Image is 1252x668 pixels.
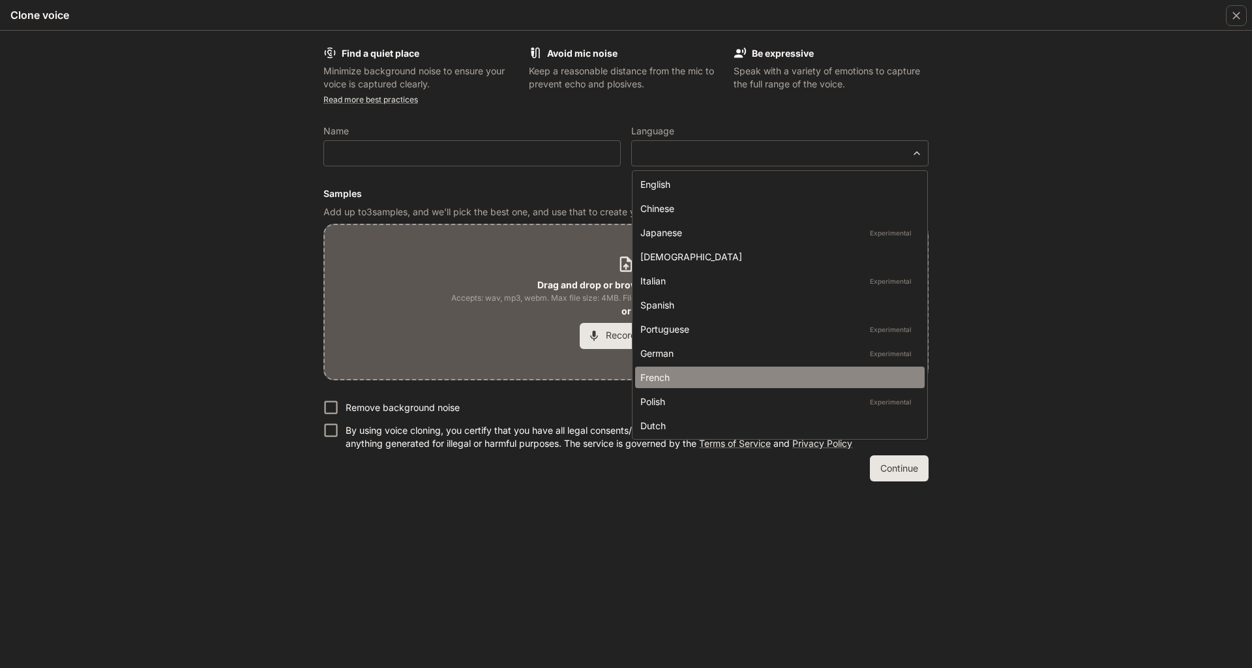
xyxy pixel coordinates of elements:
p: Experimental [867,324,914,335]
div: Polish [640,395,914,408]
div: German [640,346,914,360]
div: Portuguese [640,322,914,336]
p: Experimental [867,275,914,287]
p: Experimental [867,396,914,408]
div: Japanese [640,226,914,239]
p: Experimental [867,348,914,359]
div: Chinese [640,202,914,215]
p: Experimental [867,227,914,239]
div: French [640,371,914,384]
div: Spanish [640,298,914,312]
div: [DEMOGRAPHIC_DATA] [640,250,914,264]
div: Dutch [640,419,914,433]
div: English [640,177,914,191]
div: Italian [640,274,914,288]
